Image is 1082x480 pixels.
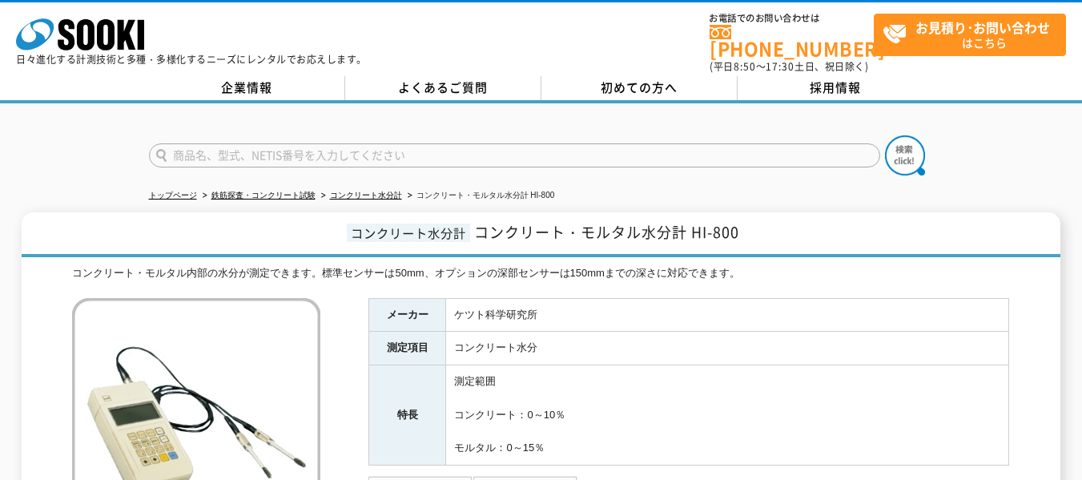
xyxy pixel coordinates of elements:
[915,18,1050,37] strong: お見積り･お問い合わせ
[345,76,541,100] a: よくあるご質問
[738,76,934,100] a: 採用情報
[16,54,367,64] p: 日々進化する計測技術と多種・多様化するニーズにレンタルでお応えします。
[710,59,868,74] span: (平日 ～ 土日、祝日除く)
[885,135,925,175] img: btn_search.png
[874,14,1066,56] a: お見積り･お問い合わせはこちら
[883,14,1065,54] span: はこちら
[541,76,738,100] a: 初めての方へ
[766,59,794,74] span: 17:30
[149,191,197,200] a: トップページ
[446,365,1009,466] td: 測定範囲 コンクリート：0～10％ モルタル：0～15％
[369,332,446,365] th: 測定項目
[369,365,446,466] th: 特長
[446,298,1009,332] td: ケツト科学研究所
[474,221,739,243] span: コンクリート・モルタル水分計 HI-800
[211,191,316,200] a: 鉄筋探査・コンクリート試験
[734,59,756,74] span: 8:50
[404,188,555,204] li: コンクリート・モルタル水分計 HI-800
[369,298,446,332] th: メーカー
[446,332,1009,365] td: コンクリート水分
[149,143,880,167] input: 商品名、型式、NETIS番号を入力してください
[710,14,874,23] span: お電話でのお問い合わせは
[149,76,345,100] a: 企業情報
[601,79,678,96] span: 初めての方へ
[72,265,1009,282] div: コンクリート・モルタル内部の水分が測定できます。標準センサーは50mm、オプションの深部センサーは150mmまでの深さに対応できます。
[710,25,874,58] a: [PHONE_NUMBER]
[347,224,470,242] span: コンクリート水分計
[330,191,402,200] a: コンクリート水分計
